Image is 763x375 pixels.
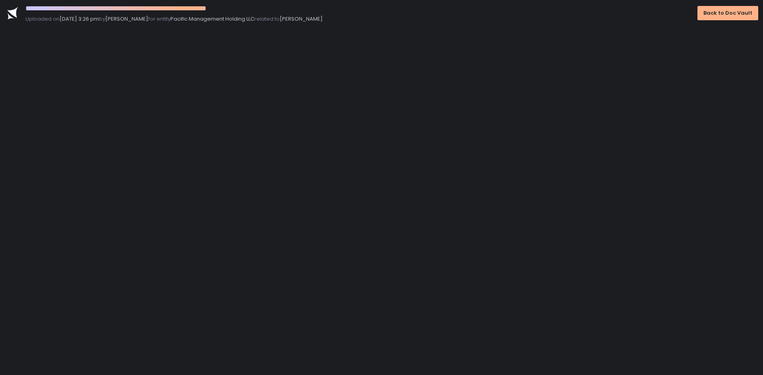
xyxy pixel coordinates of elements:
[148,15,170,23] span: for entity
[280,15,323,23] span: [PERSON_NAME]
[60,15,99,23] span: [DATE] 3:26 pm
[254,15,280,23] span: related to
[25,15,60,23] span: Uploaded on
[105,15,148,23] span: [PERSON_NAME]
[703,10,752,17] div: Back to Doc Vault
[170,15,254,23] span: Pacific Management Holding LLC
[697,6,758,20] button: Back to Doc Vault
[99,15,105,23] span: by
